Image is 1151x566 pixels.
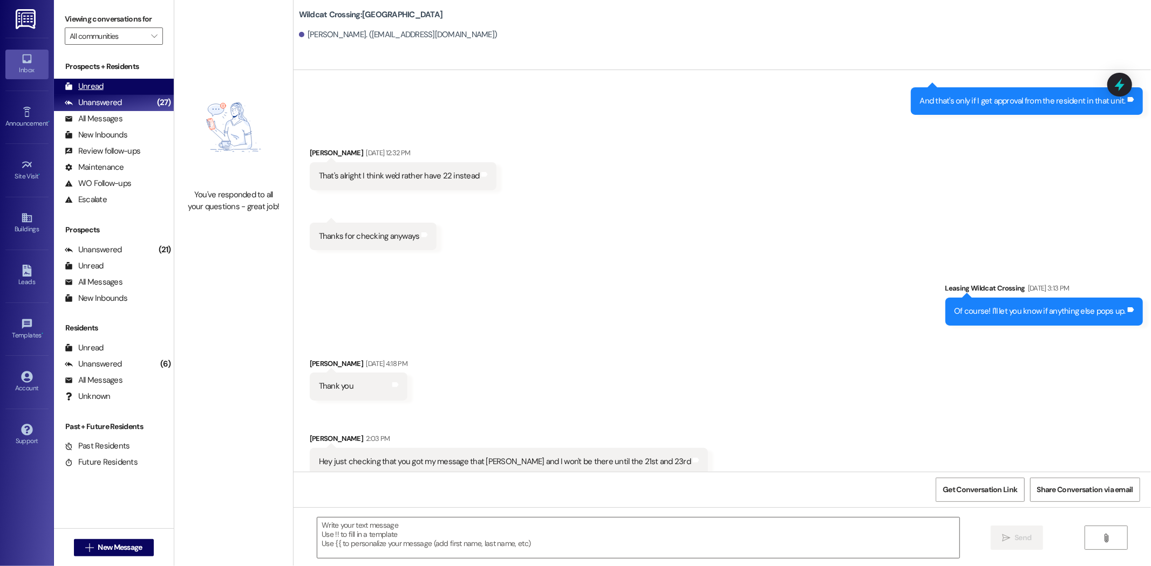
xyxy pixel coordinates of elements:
[65,260,104,272] div: Unread
[65,129,127,141] div: New Inbounds
[65,391,111,402] div: Unknown
[955,306,1126,317] div: Of course! I'll let you know if anything else pops up.
[48,118,50,126] span: •
[991,526,1043,550] button: Send
[65,11,163,27] label: Viewing conversations for
[5,368,49,397] a: Account
[363,147,410,158] div: [DATE] 12:32 PM
[299,9,443,20] b: Wildcat Crossing: [GEOGRAPHIC_DATA]
[70,27,146,45] input: All communities
[39,171,40,178] span: •
[186,189,281,212] div: You've responded to all your questions - great job!
[1002,534,1010,542] i: 
[310,433,708,448] div: [PERSON_NAME]
[945,282,1143,298] div: Leasing Wildcat Crossing
[1014,532,1031,543] span: Send
[98,542,142,553] span: New Message
[74,539,154,556] button: New Message
[65,358,122,370] div: Unanswered
[319,456,691,467] div: Hey just checking that you got my message that [PERSON_NAME] and I won't be there until the 21st ...
[54,322,174,334] div: Residents
[319,231,420,242] div: Thanks for checking anyways
[65,457,138,468] div: Future Residents
[85,543,93,552] i: 
[186,71,281,184] img: empty-state
[65,146,140,157] div: Review follow-ups
[65,162,124,173] div: Maintenance
[319,381,353,392] div: Thank you
[363,433,390,444] div: 2:03 PM
[65,194,107,205] div: Escalate
[65,113,122,125] div: All Messages
[936,478,1024,502] button: Get Conversation Link
[65,97,122,108] div: Unanswered
[65,178,131,189] div: WO Follow-ups
[310,147,497,162] div: [PERSON_NAME]
[54,224,174,236] div: Prospects
[5,156,49,185] a: Site Visit •
[1030,478,1140,502] button: Share Conversation via email
[65,342,104,354] div: Unread
[42,330,43,337] span: •
[65,277,122,288] div: All Messages
[65,375,122,386] div: All Messages
[310,358,407,373] div: [PERSON_NAME]
[5,261,49,291] a: Leads
[1037,484,1133,495] span: Share Conversation via email
[156,241,174,258] div: (21)
[5,209,49,238] a: Buildings
[319,170,480,182] div: That's alright I think we'd rather have 22 instead
[65,440,130,452] div: Past Residents
[943,484,1017,495] span: Get Conversation Link
[363,358,407,369] div: [DATE] 4:18 PM
[54,61,174,72] div: Prospects + Residents
[65,293,127,304] div: New Inbounds
[154,94,174,111] div: (27)
[1102,534,1110,542] i: 
[151,32,157,40] i: 
[1025,282,1070,294] div: [DATE] 3:13 PM
[65,244,122,256] div: Unanswered
[5,420,49,450] a: Support
[54,421,174,432] div: Past + Future Residents
[158,356,174,372] div: (6)
[920,95,1126,107] div: And that's only if I get approval from the resident in that unit.
[299,29,498,40] div: [PERSON_NAME]. ([EMAIL_ADDRESS][DOMAIN_NAME])
[65,81,104,92] div: Unread
[5,315,49,344] a: Templates •
[5,50,49,79] a: Inbox
[16,9,38,29] img: ResiDesk Logo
